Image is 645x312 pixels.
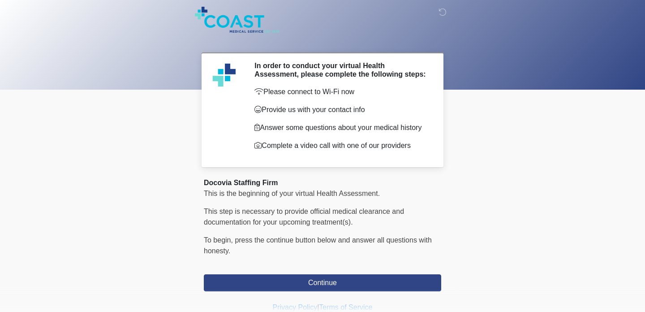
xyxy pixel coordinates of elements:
span: This step is necessary to provide official medical clearance and documentation for your upcoming ... [204,208,404,226]
span: This is the beginning of your virtual Health Assessment. [204,190,380,197]
h2: In order to conduct your virtual Health Assessment, please complete the following steps: [254,61,428,78]
span: To begin, [204,236,235,244]
div: Docovia Staffing Firm [204,178,441,188]
p: Please connect to Wi-Fi now [254,87,428,97]
a: | [317,303,319,311]
a: Privacy Policy [273,303,318,311]
p: Answer some questions about your medical history [254,122,428,133]
h1: ‎ ‎ ‎ [197,32,448,49]
img: Agent Avatar [211,61,237,88]
a: Terms of Service [319,303,372,311]
p: Provide us with your contact info [254,104,428,115]
button: Continue [204,274,441,291]
img: Coast Medical Service Logo [195,7,279,33]
span: press the continue button below and answer all questions with honesty. [204,236,432,255]
p: Complete a video call with one of our providers [254,140,428,151]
